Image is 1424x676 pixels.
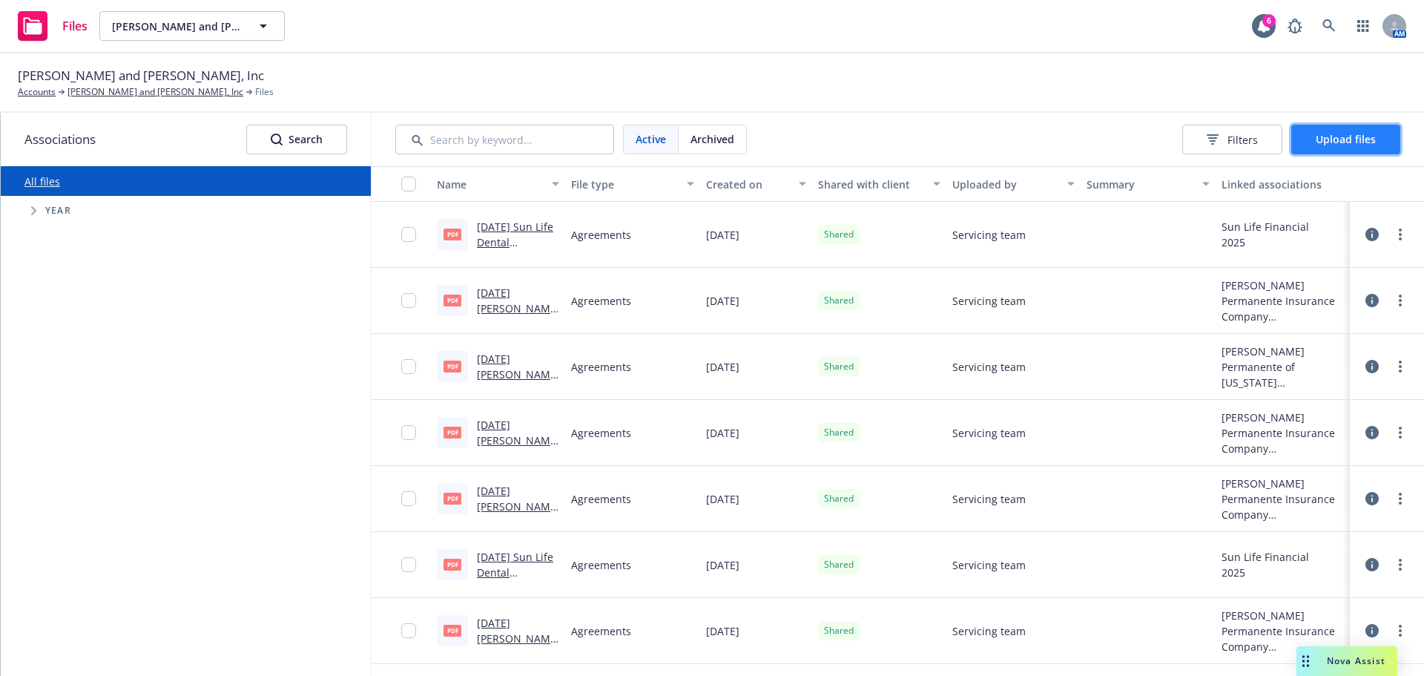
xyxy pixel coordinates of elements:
[1296,646,1315,676] div: Drag to move
[401,293,416,308] input: Toggle Row Selected
[1391,556,1409,574] a: more
[952,557,1026,573] span: Servicing team
[437,177,543,192] div: Name
[1216,166,1350,202] button: Linked associations
[812,166,946,202] button: Shared with client
[706,557,739,573] span: [DATE]
[45,206,71,215] span: Year
[1391,358,1409,375] a: more
[395,125,614,154] input: Search by keyword...
[571,491,631,507] span: Agreements
[706,177,790,192] div: Created on
[1222,565,1309,580] div: 2025
[952,293,1026,309] span: Servicing team
[1327,654,1385,667] span: Nova Assist
[700,166,812,202] button: Created on
[824,360,854,373] span: Shared
[1222,278,1344,324] div: [PERSON_NAME] Permanente Insurance Company
[571,557,631,573] span: Agreements
[401,359,416,374] input: Toggle Row Selected
[401,177,416,191] input: Select all
[824,228,854,241] span: Shared
[431,166,565,202] button: Name
[1222,410,1344,456] div: [PERSON_NAME] Permanente Insurance Company
[99,11,285,41] button: [PERSON_NAME] and [PERSON_NAME], Inc
[1207,132,1258,148] span: Filters
[444,295,461,306] span: pdf
[18,66,264,85] span: [PERSON_NAME] and [PERSON_NAME], Inc
[62,20,88,32] span: Files
[1391,424,1409,442] a: more
[571,359,631,375] span: Agreements
[444,229,461,240] span: pdf
[401,623,416,638] input: Toggle Row Selected
[824,426,854,439] span: Shared
[24,174,60,188] a: All files
[571,177,677,192] div: File type
[67,85,243,99] a: [PERSON_NAME] and [PERSON_NAME], Inc
[1280,11,1310,41] a: Report a Bug
[1391,622,1409,640] a: more
[1,196,371,226] div: Tree Example
[952,227,1026,243] span: Servicing team
[401,557,416,572] input: Toggle Row Selected
[1391,292,1409,309] a: more
[24,130,96,149] span: Associations
[706,227,739,243] span: [DATE]
[246,125,347,154] button: SearchSearch
[952,623,1026,639] span: Servicing team
[1222,476,1344,522] div: [PERSON_NAME] Permanente Insurance Company
[1222,344,1344,390] div: [PERSON_NAME] Permanente of [US_STATE]
[1222,234,1309,250] div: 2025
[690,131,734,147] span: Archived
[571,227,631,243] span: Agreements
[1182,125,1282,154] button: Filters
[706,359,739,375] span: [DATE]
[1296,646,1397,676] button: Nova Assist
[1316,132,1376,146] span: Upload files
[401,227,416,242] input: Toggle Row Selected
[571,425,631,441] span: Agreements
[706,425,739,441] span: [DATE]
[571,623,631,639] span: Agreements
[271,125,323,154] div: Search
[824,624,854,637] span: Shared
[444,493,461,504] span: pdf
[706,623,739,639] span: [DATE]
[1087,177,1193,192] div: Summary
[1222,608,1344,654] div: [PERSON_NAME] Permanente Insurance Company
[1291,125,1400,154] button: Upload files
[1348,11,1378,41] a: Switch app
[818,177,924,192] div: Shared with client
[706,293,739,309] span: [DATE]
[271,134,283,145] svg: Search
[477,550,558,673] a: [DATE] Sun Life Dental Amendment_SPD to add Occlusal Guards - [PERSON_NAME].pdf
[824,558,854,571] span: Shared
[1222,219,1309,234] div: Sun Life Financial
[1222,549,1309,565] div: Sun Life Financial
[112,19,240,34] span: [PERSON_NAME] and [PERSON_NAME], Inc
[444,559,461,570] span: pdf
[946,166,1081,202] button: Uploaded by
[706,491,739,507] span: [DATE]
[571,293,631,309] span: Agreements
[477,220,558,343] a: [DATE] Sun Life Dental Amendment_SPD to add Occlusal Guards - [PERSON_NAME].pdf
[477,352,556,459] a: [DATE] [PERSON_NAME] NorCal Contract Signed - [PERSON_NAME].pdf
[444,625,461,636] span: pdf
[255,85,274,99] span: Files
[477,484,559,576] a: [DATE] [PERSON_NAME] So Cal Contract - [PERSON_NAME].pdf
[1262,14,1276,27] div: 6
[824,492,854,505] span: Shared
[952,359,1026,375] span: Servicing team
[18,85,56,99] a: Accounts
[1222,177,1344,192] div: Linked associations
[444,427,461,438] span: pdf
[1227,132,1258,148] span: Filters
[952,425,1026,441] span: Servicing team
[824,294,854,307] span: Shared
[1081,166,1215,202] button: Summary
[477,286,559,378] a: [DATE] [PERSON_NAME] So Cal Contract Signed - [PERSON_NAME].pdf
[477,418,556,510] a: [DATE] [PERSON_NAME] NorCal Contract - [PERSON_NAME].pdf
[401,425,416,440] input: Toggle Row Selected
[1391,490,1409,508] a: more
